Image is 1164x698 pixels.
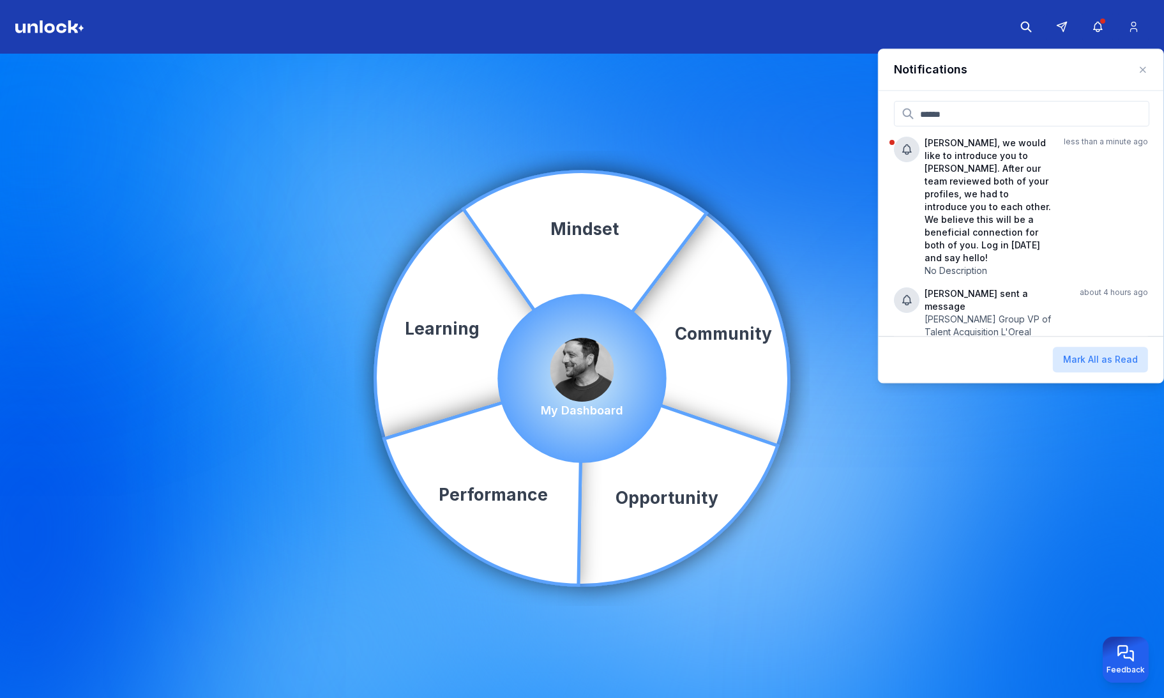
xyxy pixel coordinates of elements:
[925,313,1070,428] p: [PERSON_NAME] Group VP of Talent Acquisition L'Oreal Cosmetics [PERSON_NAME] [PERSON_NAME] Chief ...
[925,287,1070,313] p: [PERSON_NAME] sent a message
[1053,347,1148,372] button: Mark All as Read
[1107,665,1145,675] span: Feedback
[925,264,1054,277] p: No Description
[550,338,614,402] img: Profile picture
[1064,137,1148,147] span: less than a minute ago
[1080,287,1148,298] span: about 4 hours ago
[894,61,967,79] h4: Notifications
[15,20,84,33] img: Logo
[541,402,623,420] p: My Dashboard
[925,137,1054,264] p: [PERSON_NAME], we would like to introduce you to [PERSON_NAME]. After our team reviewed both of y...
[1103,637,1149,683] button: Provide feedback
